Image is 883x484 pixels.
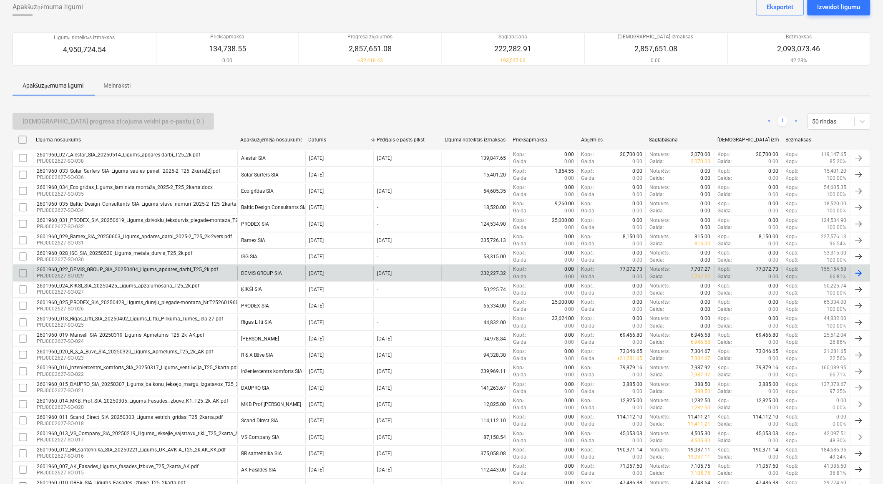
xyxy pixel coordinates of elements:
p: Kopā : [786,266,798,273]
p: 0.00 [701,299,711,306]
p: Kopā : [718,151,730,158]
div: 2601960_025_PRODEX_SIA_20250428_Ligums_durvju_piegade-montaza_Nr.T252601960025_T25_2.karta.pdf [37,300,285,305]
p: Bezmaksas [777,33,820,40]
p: Kopā : [513,250,526,257]
p: Gaida : [513,257,528,264]
p: PRJ0002627-SO-038 [37,158,200,165]
div: ĶIKŠI SIA [241,286,262,292]
p: Gaida : [718,191,732,198]
div: 114,112.10 [442,413,510,428]
div: [DATE] [377,237,392,243]
p: 0.00 [769,184,779,191]
p: 100.00% [827,257,847,264]
p: Kopā : [786,207,798,214]
p: 0.00 [769,207,779,214]
p: Gaida : [513,191,528,198]
p: Kopā : [786,233,798,240]
div: 2601960_029_Ramex_SIA_20250603_Ligums_apdares_darbi_2025-2_T25_2k-2vers.pdf [37,234,232,239]
p: Gaida : [581,224,596,231]
p: Kopā : [513,217,526,224]
p: Līgumā noteiktās izmaksas [54,34,115,41]
div: 235,726.13 [442,233,510,247]
div: [DATE] [309,303,324,309]
p: 155,154.58 [821,266,847,273]
div: 2601960_034_Eco grīdas_Ligums_lamināta montāža_2025-2_T25_2karta.docx [37,184,213,191]
div: - [377,287,378,292]
a: Next page [791,116,801,126]
p: Gaida : [513,306,528,313]
iframe: Chat Widget [841,444,883,484]
p: 2,070.00 [691,158,711,165]
p: Gaida : [513,207,528,214]
div: PRODEX SIA [241,303,269,309]
p: Noturēts : [649,151,670,158]
p: 0.00 [769,299,779,306]
p: Kopā : [786,168,798,175]
p: Kopā : [786,217,798,224]
p: Kopā : [718,299,730,306]
p: Gaida : [581,191,596,198]
p: 134,738.55 [209,44,246,54]
div: Baltic Design Consultants SIA [241,204,308,210]
p: 0.00 [701,184,711,191]
p: 0.00 [632,191,642,198]
p: Gaida : [581,240,596,247]
p: 0.00 [701,191,711,198]
p: [DEMOGRAPHIC_DATA] izmaksas [619,33,694,40]
p: 0.00 [209,57,246,64]
p: 54,605.35 [824,184,847,191]
p: Kopā : [718,168,730,175]
p: 25,000.00 [552,299,574,306]
p: 77,072.73 [620,266,642,273]
p: Kopā : [786,273,798,280]
p: Gaida : [718,240,732,247]
div: 2601960_035_Baltic_Design_Consultants_SIA_Ligums_stavu_numuri_2025-2_T25_2karta.pdf [37,201,245,207]
div: [DATE] [309,188,324,194]
p: 815.00 [695,233,711,240]
p: Kopā : [786,250,798,257]
p: Gaida : [649,224,664,231]
div: Ramex SIA [241,237,265,243]
p: Noturēts : [649,184,670,191]
div: Apakšuzņēmēja nosaukums [240,137,302,143]
p: Kopā : [581,151,594,158]
p: + 32,416.43 [348,57,393,64]
p: 2,093,073.46 [777,44,820,54]
div: 44,832.00 [442,315,510,329]
p: Gaida : [581,290,596,297]
span: Apakšuzņēmuma līgumi [13,2,83,12]
p: 100.00% [827,175,847,182]
p: 0.00 [769,158,779,165]
div: Datums [309,137,370,143]
p: Kopā : [786,200,798,207]
div: 2601960_027_Alestar_SIA_20250514_Ligums_apdares darbi_T25_2k.pdf [37,152,200,158]
p: 0.00 [701,175,711,182]
p: 8,150.00 [623,233,642,240]
p: Gaida : [649,257,664,264]
div: - [377,221,378,227]
p: 0.00 [564,257,574,264]
p: Gaida : [649,207,664,214]
p: Noturēts : [649,200,670,207]
p: Kopā : [581,250,594,257]
p: Gaida : [513,158,528,165]
div: 375,058.08 [442,446,510,461]
p: Gaida : [718,224,732,231]
p: 0.00 [769,282,779,290]
p: 18,520.00 [824,200,847,207]
div: Priekšapmaksa [513,137,574,143]
p: 222,282.91 [495,44,532,54]
div: 94,978.84 [442,332,510,346]
p: Kopā : [581,299,594,306]
p: 227,576.13 [821,233,847,240]
p: 0.00 [564,233,574,240]
p: 0.00 [769,217,779,224]
p: Gaida : [649,175,664,182]
p: 77,072.73 [756,266,779,273]
p: PRJ0002627-SO-029 [37,272,218,280]
p: Gaida : [649,290,664,297]
p: 0.00 [564,184,574,191]
div: ISG SIA [241,254,257,260]
p: 0.00 [632,184,642,191]
p: Kopā : [718,200,730,207]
